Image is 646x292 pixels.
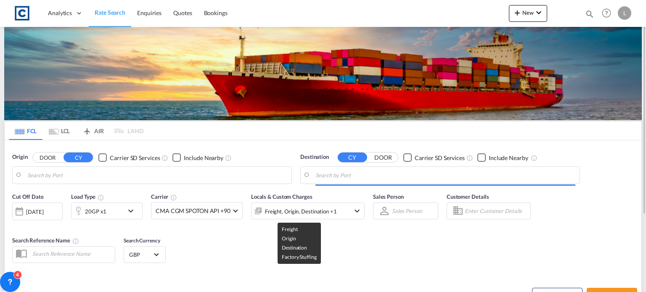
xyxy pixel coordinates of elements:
[12,203,63,220] div: [DATE]
[12,153,27,161] span: Origin
[251,193,312,200] span: Locals & Custom Charges
[126,206,140,216] md-icon: icon-chevron-down
[391,205,423,217] md-select: Sales Person
[48,9,72,17] span: Analytics
[98,153,160,162] md-checkbox: Checkbox No Ink
[599,6,618,21] div: Help
[124,237,160,244] span: Search Currency
[373,193,404,200] span: Sales Person
[465,205,528,217] input: Enter Customer Details
[71,203,143,219] div: 20GP x1icon-chevron-down
[512,9,544,16] span: New
[72,238,79,245] md-icon: Your search will be saved by the below given name
[9,121,143,140] md-pagination-wrapper: Use the left and right arrow keys to navigate between tabs
[489,154,528,162] div: Include Nearby
[156,207,230,215] span: CMA CGM SPOTON API +90
[534,8,544,18] md-icon: icon-chevron-down
[300,153,329,161] span: Destination
[225,155,232,161] md-icon: Unchecked: Ignores neighbouring ports when fetching rates.Checked : Includes neighbouring ports w...
[265,205,337,217] div: Freight Origin Destination Factory Stuffing
[161,155,168,161] md-icon: Unchecked: Search for CY (Container Yard) services for all selected carriers.Checked : Search for...
[95,9,125,16] span: Rate Search
[170,194,177,201] md-icon: The selected Trucker/Carrierwill be displayed in the rate results If the rates are from another f...
[173,9,192,16] span: Quotes
[129,251,153,258] span: GBP
[26,208,43,216] div: [DATE]
[415,154,465,162] div: Carrier SD Services
[509,5,547,22] button: icon-plus 400-fgNewicon-chevron-down
[12,193,44,200] span: Cut Off Date
[352,206,362,216] md-icon: icon-chevron-down
[282,226,316,260] span: Freight Origin Destination Factory Stuffing
[599,6,614,20] span: Help
[128,248,161,260] md-select: Select Currency: £ GBPUnited Kingdom Pound
[33,153,62,163] button: DOOR
[618,6,631,20] div: L
[585,9,594,18] md-icon: icon-magnify
[64,153,93,162] button: CY
[137,9,161,16] span: Enquiries
[585,9,594,22] div: icon-magnify
[28,247,115,260] input: Search Reference Name
[172,153,223,162] md-checkbox: Checkbox No Ink
[204,9,228,16] span: Bookings
[151,193,177,200] span: Carrier
[403,153,465,162] md-checkbox: Checkbox No Ink
[338,153,367,162] button: CY
[466,155,473,161] md-icon: Unchecked: Search for CY (Container Yard) services for all selected carriers.Checked : Search for...
[512,8,522,18] md-icon: icon-plus 400-fg
[447,193,489,200] span: Customer Details
[368,153,398,163] button: DOOR
[98,194,104,201] md-icon: icon-information-outline
[82,126,92,132] md-icon: icon-airplane
[71,193,104,200] span: Load Type
[12,237,79,244] span: Search Reference Name
[477,153,528,162] md-checkbox: Checkbox No Ink
[76,121,110,140] md-tab-item: AIR
[315,169,575,182] input: Search by Port
[531,155,537,161] md-icon: Unchecked: Ignores neighbouring ports when fetching rates.Checked : Includes neighbouring ports w...
[4,27,642,120] img: LCL+%26+FCL+BACKGROUND.png
[184,154,223,162] div: Include Nearby
[42,121,76,140] md-tab-item: LCL
[85,205,106,217] div: 20GP x1
[9,121,42,140] md-tab-item: FCL
[27,169,287,182] input: Search by Port
[12,219,19,231] md-datepicker: Select
[110,154,160,162] div: Carrier SD Services
[13,4,32,23] img: 1fdb9190129311efbfaf67cbb4249bed.jpeg
[251,203,365,219] div: Freight Origin Destination Factory Stuffingicon-chevron-down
